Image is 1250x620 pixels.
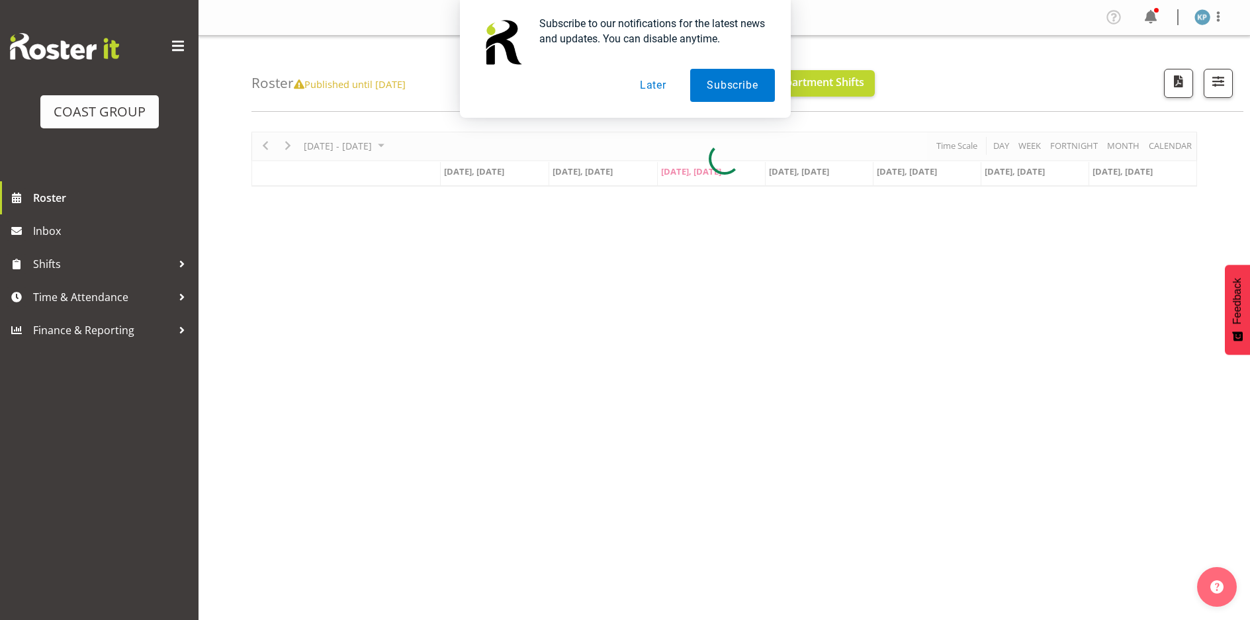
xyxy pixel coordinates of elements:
button: Subscribe [690,69,774,102]
div: Subscribe to our notifications for the latest news and updates. You can disable anytime. [529,16,775,46]
button: Later [623,69,683,102]
span: Shifts [33,254,172,274]
span: Inbox [33,221,192,241]
button: Feedback - Show survey [1225,265,1250,355]
img: help-xxl-2.png [1210,580,1224,594]
span: Roster [33,188,192,208]
span: Feedback [1231,278,1243,324]
span: Time & Attendance [33,287,172,307]
img: notification icon [476,16,529,69]
span: Finance & Reporting [33,320,172,340]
